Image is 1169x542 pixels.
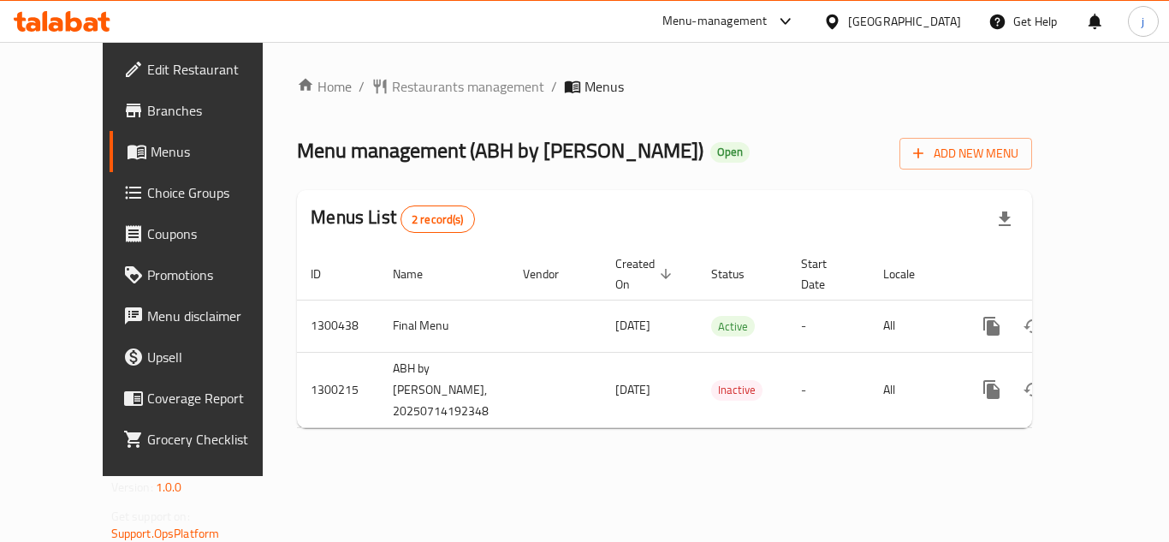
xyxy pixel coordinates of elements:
[971,369,1012,410] button: more
[710,142,750,163] div: Open
[147,59,284,80] span: Edit Restaurant
[297,131,703,170] span: Menu management ( ABH by [PERSON_NAME] )
[711,264,767,284] span: Status
[1012,306,1053,347] button: Change Status
[662,11,768,32] div: Menu-management
[297,76,1032,97] nav: breadcrumb
[156,476,182,498] span: 1.0.0
[147,100,284,121] span: Branches
[110,49,298,90] a: Edit Restaurant
[899,138,1032,170] button: Add New Menu
[984,199,1025,240] div: Export file
[110,90,298,131] a: Branches
[147,265,284,285] span: Promotions
[711,380,763,400] span: Inactive
[401,205,475,233] div: Total records count
[297,248,1149,428] table: enhanced table
[787,352,869,427] td: -
[110,213,298,254] a: Coupons
[359,76,365,97] li: /
[787,300,869,352] td: -
[371,76,544,97] a: Restaurants management
[392,76,544,97] span: Restaurants management
[110,337,298,378] a: Upsell
[110,295,298,337] a: Menu disclaimer
[393,264,445,284] span: Name
[111,476,153,498] span: Version:
[869,300,958,352] td: All
[297,76,352,97] a: Home
[311,205,474,233] h2: Menus List
[551,76,557,97] li: /
[615,314,650,337] span: [DATE]
[711,380,763,401] div: Inactive
[147,388,284,408] span: Coverage Report
[147,182,284,203] span: Choice Groups
[615,253,677,295] span: Created On
[615,378,650,401] span: [DATE]
[401,211,474,228] span: 2 record(s)
[1142,12,1144,31] span: j
[110,419,298,460] a: Grocery Checklist
[147,347,284,367] span: Upsell
[379,300,509,352] td: Final Menu
[523,264,581,284] span: Vendor
[147,429,284,450] span: Grocery Checklist
[971,306,1012,347] button: more
[1012,369,1053,410] button: Change Status
[883,264,937,284] span: Locale
[801,253,849,295] span: Start Date
[151,141,284,162] span: Menus
[711,317,755,337] span: Active
[110,131,298,172] a: Menus
[869,352,958,427] td: All
[958,248,1149,301] th: Actions
[111,505,190,527] span: Get support on:
[379,352,509,427] td: ABH by [PERSON_NAME], 20250714192348
[710,145,750,159] span: Open
[110,172,298,213] a: Choice Groups
[110,254,298,295] a: Promotions
[147,306,284,326] span: Menu disclaimer
[110,378,298,419] a: Coverage Report
[147,223,284,244] span: Coupons
[297,352,379,427] td: 1300215
[584,76,624,97] span: Menus
[311,264,343,284] span: ID
[297,300,379,352] td: 1300438
[848,12,961,31] div: [GEOGRAPHIC_DATA]
[913,143,1018,164] span: Add New Menu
